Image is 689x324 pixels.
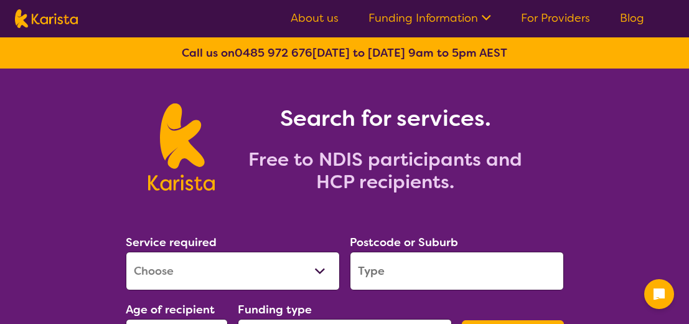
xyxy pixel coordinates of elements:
h1: Search for services. [230,103,541,133]
label: Postcode or Suburb [350,235,458,250]
label: Funding type [238,302,312,317]
a: 0485 972 676 [235,45,312,60]
label: Service required [126,235,217,250]
b: Call us on [DATE] to [DATE] 9am to 5pm AEST [182,45,507,60]
h2: Free to NDIS participants and HCP recipients. [230,148,541,193]
a: Blog [620,11,644,26]
a: Funding Information [368,11,491,26]
img: Karista logo [148,103,215,191]
img: Karista logo [15,9,78,28]
a: For Providers [521,11,590,26]
input: Type [350,252,564,290]
label: Age of recipient [126,302,215,317]
a: About us [291,11,339,26]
